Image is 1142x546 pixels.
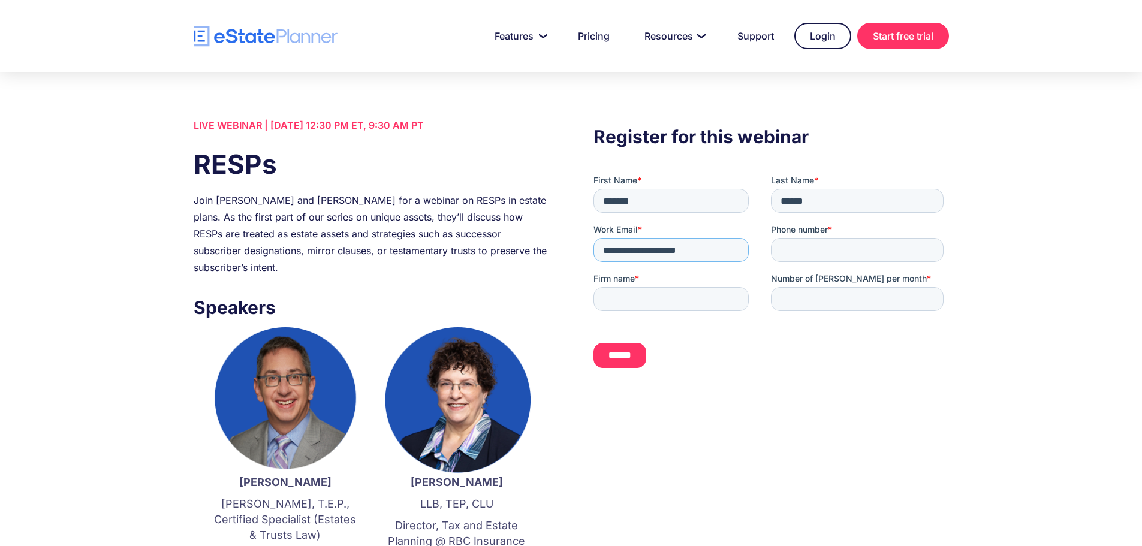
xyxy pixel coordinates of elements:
[212,496,359,543] p: [PERSON_NAME], T.E.P., Certified Specialist (Estates & Trusts Law)
[383,496,531,512] p: LLB, TEP, CLU
[194,294,549,321] h3: Speakers
[194,146,549,183] h1: RESPs
[593,174,948,389] iframe: Form 0
[194,192,549,276] div: Join [PERSON_NAME] and [PERSON_NAME] for a webinar on RESPs in estate plans. As the first part of...
[194,117,549,134] div: LIVE WEBINAR | [DATE] 12:30 PM ET, 9:30 AM PT
[857,23,949,49] a: Start free trial
[593,123,948,150] h3: Register for this webinar
[564,24,624,48] a: Pricing
[480,24,558,48] a: Features
[630,24,717,48] a: Resources
[239,476,332,488] strong: [PERSON_NAME]
[411,476,503,488] strong: [PERSON_NAME]
[723,24,788,48] a: Support
[794,23,851,49] a: Login
[194,26,338,47] a: home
